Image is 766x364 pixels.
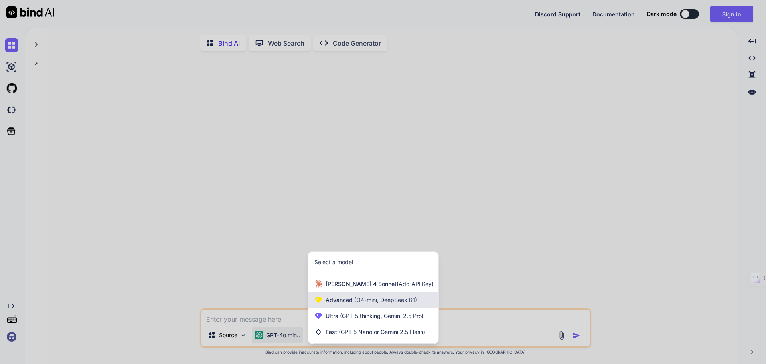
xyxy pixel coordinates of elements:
span: (GPT 5 Nano or Gemini 2.5 Flash) [339,328,425,335]
div: Select a model [314,258,353,266]
span: [PERSON_NAME] 4 Sonnet [326,280,434,288]
span: (Add API Key) [397,280,434,287]
span: Advanced [326,296,417,304]
span: (O4-mini, DeepSeek R1) [353,296,417,303]
span: Fast [326,328,425,336]
span: Ultra [326,312,424,320]
span: (GPT-5 thinking, Gemini 2.5 Pro) [338,312,424,319]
